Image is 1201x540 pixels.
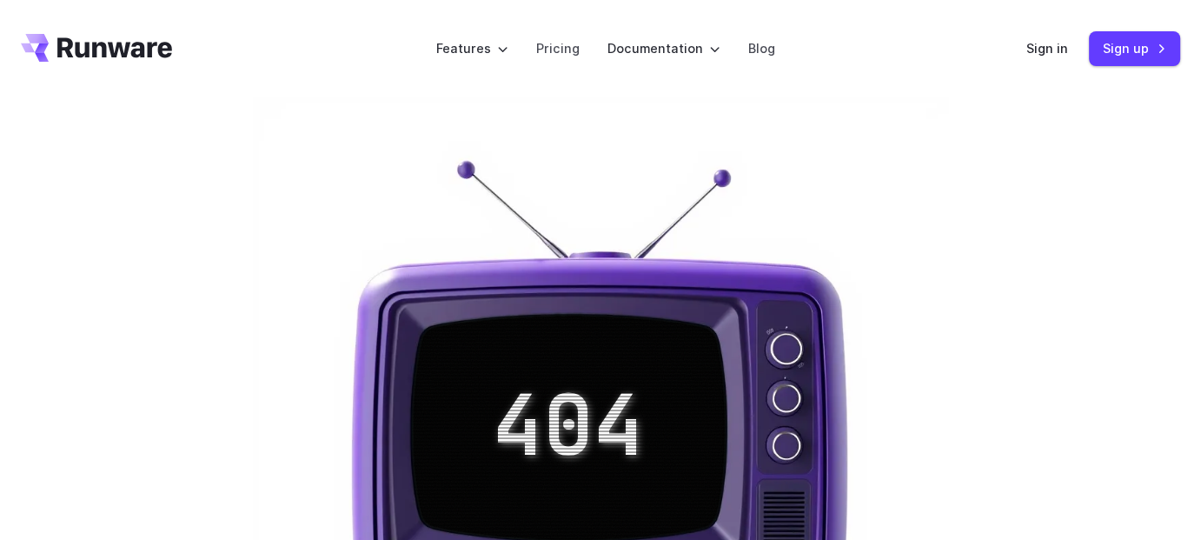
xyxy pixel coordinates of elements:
[1089,31,1180,65] a: Sign up
[1026,38,1068,58] a: Sign in
[21,34,172,62] a: Go to /
[536,38,580,58] a: Pricing
[748,38,775,58] a: Blog
[607,38,720,58] label: Documentation
[436,38,508,58] label: Features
